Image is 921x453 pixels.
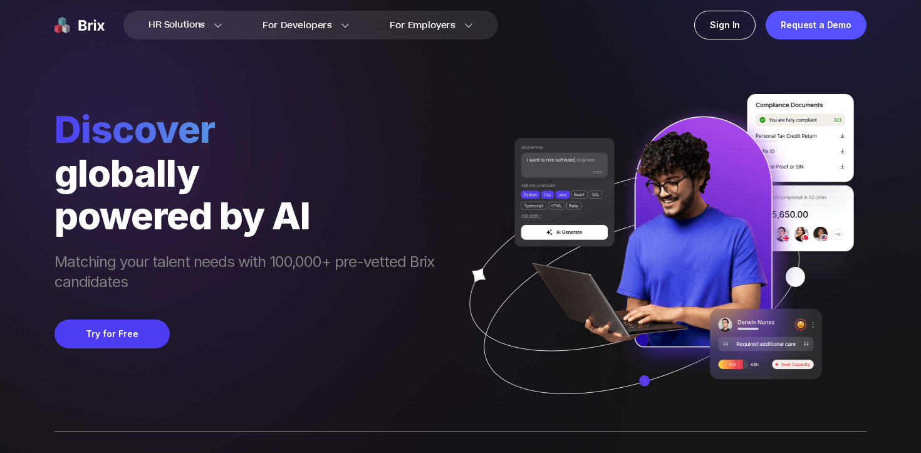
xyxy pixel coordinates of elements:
[55,107,447,152] span: Discover
[55,252,447,294] span: Matching your talent needs with 100,000+ pre-vetted Brix candidates
[766,11,866,39] a: Request a Demo
[447,94,866,431] img: ai generate
[390,19,455,32] span: For Employers
[694,11,756,39] a: Sign In
[148,15,205,35] span: HR Solutions
[263,19,332,32] span: For Developers
[55,320,170,348] button: Try for Free
[55,194,447,237] div: powered by AI
[55,152,447,194] div: globally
